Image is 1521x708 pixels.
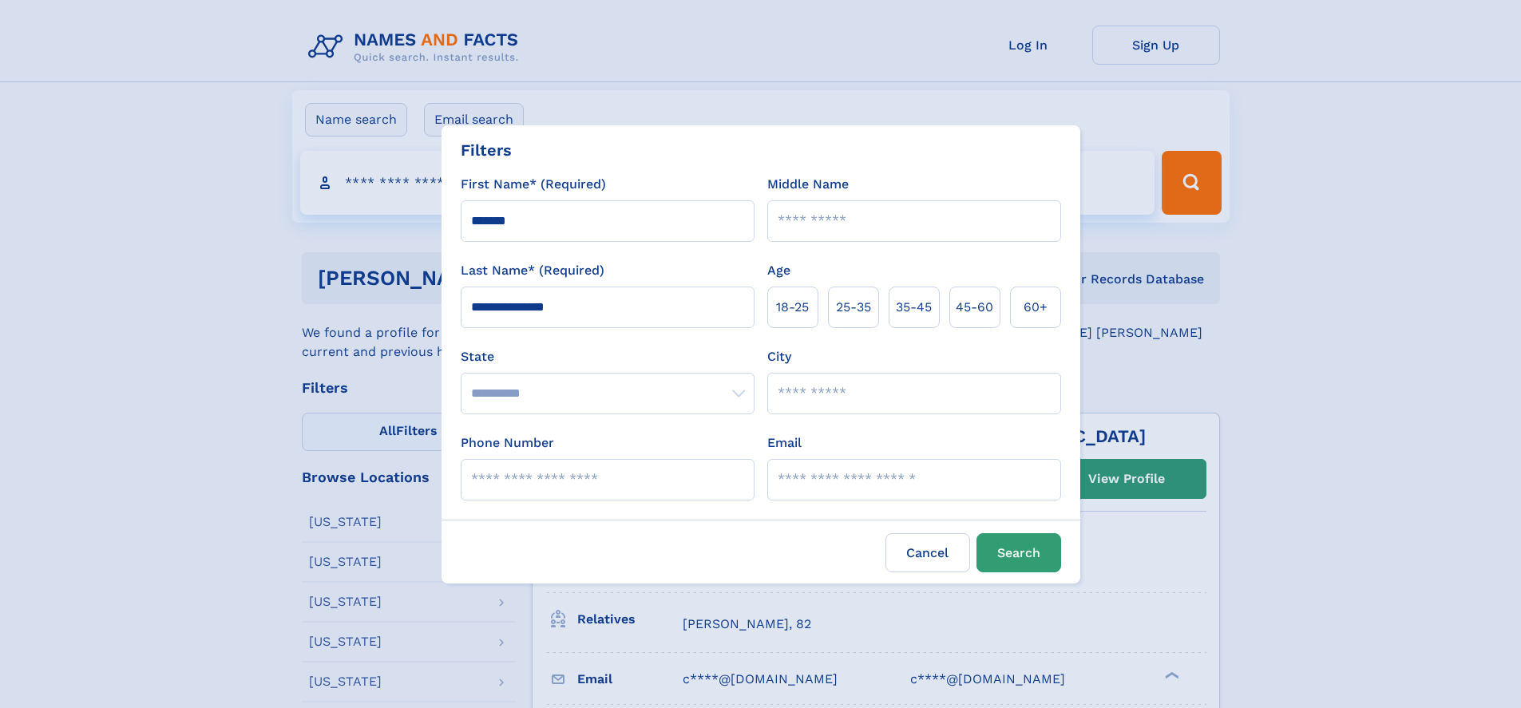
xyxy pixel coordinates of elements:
[461,433,554,453] label: Phone Number
[976,533,1061,572] button: Search
[767,433,802,453] label: Email
[461,347,755,366] label: State
[836,298,871,317] span: 25‑35
[767,261,790,280] label: Age
[776,298,809,317] span: 18‑25
[767,347,791,366] label: City
[896,298,932,317] span: 35‑45
[461,175,606,194] label: First Name* (Required)
[1024,298,1048,317] span: 60+
[461,138,512,162] div: Filters
[885,533,970,572] label: Cancel
[767,175,849,194] label: Middle Name
[461,261,604,280] label: Last Name* (Required)
[956,298,993,317] span: 45‑60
